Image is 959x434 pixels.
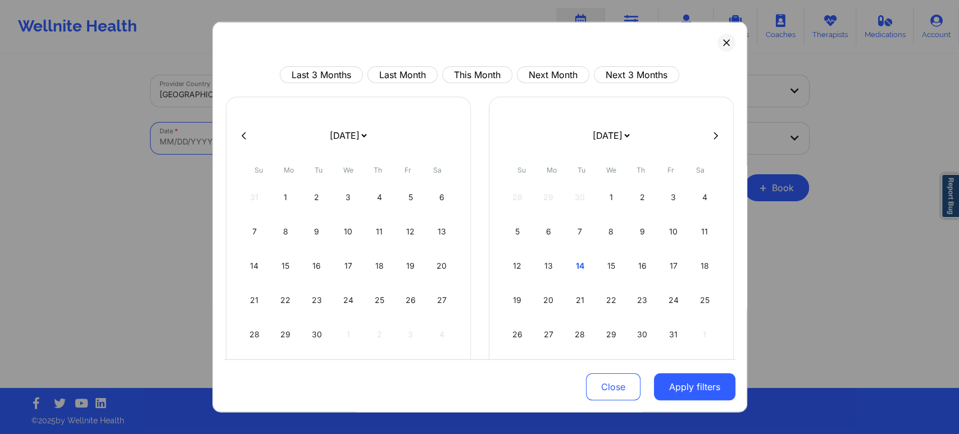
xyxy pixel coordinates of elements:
[315,166,322,174] abbr: Tuesday
[578,166,585,174] abbr: Tuesday
[367,66,438,83] button: Last Month
[606,166,616,174] abbr: Wednesday
[503,216,532,247] div: Sun Oct 05 2025
[534,319,563,350] div: Mon Oct 27 2025
[628,216,657,247] div: Thu Oct 09 2025
[659,182,688,213] div: Fri Oct 03 2025
[240,250,269,282] div: Sun Sep 14 2025
[428,284,456,316] div: Sat Sep 27 2025
[365,182,394,213] div: Thu Sep 04 2025
[303,284,331,316] div: Tue Sep 23 2025
[280,66,363,83] button: Last 3 Months
[547,166,557,174] abbr: Monday
[365,250,394,282] div: Thu Sep 18 2025
[594,66,679,83] button: Next 3 Months
[566,284,594,316] div: Tue Oct 21 2025
[343,166,353,174] abbr: Wednesday
[628,284,657,316] div: Thu Oct 23 2025
[240,216,269,247] div: Sun Sep 07 2025
[690,250,719,282] div: Sat Oct 18 2025
[303,250,331,282] div: Tue Sep 16 2025
[628,250,657,282] div: Thu Oct 16 2025
[534,250,563,282] div: Mon Oct 13 2025
[597,319,625,350] div: Wed Oct 29 2025
[442,66,512,83] button: This Month
[240,284,269,316] div: Sun Sep 21 2025
[428,216,456,247] div: Sat Sep 13 2025
[271,319,300,350] div: Mon Sep 29 2025
[433,166,442,174] abbr: Saturday
[365,216,394,247] div: Thu Sep 11 2025
[597,216,625,247] div: Wed Oct 08 2025
[334,284,362,316] div: Wed Sep 24 2025
[628,182,657,213] div: Thu Oct 02 2025
[428,182,456,213] div: Sat Sep 06 2025
[566,319,594,350] div: Tue Oct 28 2025
[284,166,294,174] abbr: Monday
[597,284,625,316] div: Wed Oct 22 2025
[637,166,645,174] abbr: Thursday
[628,319,657,350] div: Thu Oct 30 2025
[659,284,688,316] div: Fri Oct 24 2025
[396,284,425,316] div: Fri Sep 26 2025
[428,250,456,282] div: Sat Sep 20 2025
[659,216,688,247] div: Fri Oct 10 2025
[503,284,532,316] div: Sun Oct 19 2025
[503,319,532,350] div: Sun Oct 26 2025
[271,182,300,213] div: Mon Sep 01 2025
[334,216,362,247] div: Wed Sep 10 2025
[517,66,589,83] button: Next Month
[659,250,688,282] div: Fri Oct 17 2025
[690,182,719,213] div: Sat Oct 04 2025
[365,284,394,316] div: Thu Sep 25 2025
[659,319,688,350] div: Fri Oct 31 2025
[396,216,425,247] div: Fri Sep 12 2025
[597,182,625,213] div: Wed Oct 01 2025
[334,250,362,282] div: Wed Sep 17 2025
[303,216,331,247] div: Tue Sep 09 2025
[566,250,594,282] div: Tue Oct 14 2025
[271,284,300,316] div: Mon Sep 22 2025
[597,250,625,282] div: Wed Oct 15 2025
[503,250,532,282] div: Sun Oct 12 2025
[240,319,269,350] div: Sun Sep 28 2025
[690,216,719,247] div: Sat Oct 11 2025
[534,284,563,316] div: Mon Oct 20 2025
[517,166,526,174] abbr: Sunday
[396,250,425,282] div: Fri Sep 19 2025
[404,166,411,174] abbr: Friday
[566,216,594,247] div: Tue Oct 07 2025
[534,216,563,247] div: Mon Oct 06 2025
[667,166,674,174] abbr: Friday
[271,250,300,282] div: Mon Sep 15 2025
[303,182,331,213] div: Tue Sep 02 2025
[254,166,263,174] abbr: Sunday
[334,182,362,213] div: Wed Sep 03 2025
[696,166,705,174] abbr: Saturday
[303,319,331,350] div: Tue Sep 30 2025
[374,166,382,174] abbr: Thursday
[654,373,735,400] button: Apply filters
[586,373,640,400] button: Close
[396,182,425,213] div: Fri Sep 05 2025
[271,216,300,247] div: Mon Sep 08 2025
[690,284,719,316] div: Sat Oct 25 2025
